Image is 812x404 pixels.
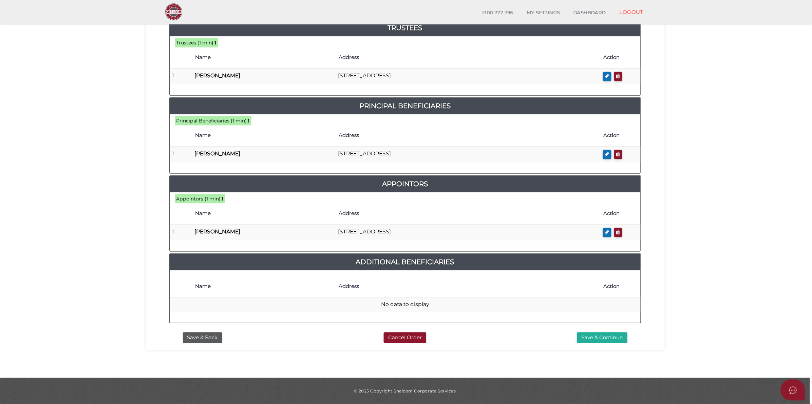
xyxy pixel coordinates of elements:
div: © 2025 Copyright Shelcom Corporate Services [151,388,660,394]
h4: Address [339,55,597,60]
td: [STREET_ADDRESS] [336,147,600,162]
a: 1300 722 796 [475,6,520,20]
b: [PERSON_NAME] [195,228,241,235]
a: Trustees [170,22,641,33]
span: Trustees (1 min): [176,40,215,46]
td: 1 [170,225,192,241]
h4: Action [604,211,637,216]
a: MY SETTINGS [520,6,567,20]
h4: Name [195,133,332,138]
b: 1 [215,40,216,46]
button: Save & Back [183,332,222,344]
button: Cancel Order [384,332,426,344]
h4: Action [604,55,637,60]
button: Save & Continue [577,332,627,344]
h4: Name [195,211,332,216]
span: Appointors (1 min): [176,196,222,202]
a: LOGOUT [613,5,650,19]
a: Appointors [170,178,641,189]
h4: Address [339,284,597,289]
h4: Address [339,211,597,216]
td: [STREET_ADDRESS] [336,225,600,241]
a: DASHBOARD [567,6,613,20]
b: [PERSON_NAME] [195,150,241,157]
h4: Action [604,133,637,138]
b: 1 [248,118,250,124]
a: Principal Beneficiaries [170,100,641,111]
b: 1 [222,196,224,202]
h4: Action [604,284,637,289]
h4: Address [339,133,597,138]
button: Open asap [781,380,805,401]
b: [PERSON_NAME] [195,72,241,79]
td: [STREET_ADDRESS] [336,69,600,84]
td: 1 [170,147,192,162]
td: No data to display [170,297,641,312]
a: Additional Beneficiaries [170,256,641,267]
span: Principal Beneficiaries (1 min): [176,118,248,124]
h4: Name [195,284,332,289]
td: 1 [170,69,192,84]
h4: Name [195,55,332,60]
